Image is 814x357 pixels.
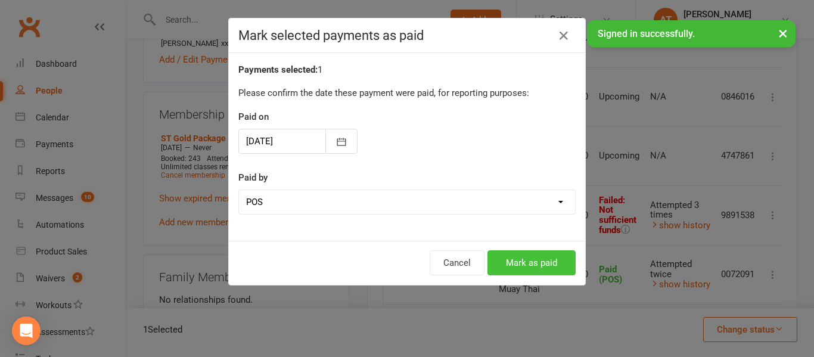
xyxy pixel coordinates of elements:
[238,86,576,100] p: Please confirm the date these payment were paid, for reporting purposes:
[487,250,576,275] button: Mark as paid
[430,250,484,275] button: Cancel
[598,28,695,39] span: Signed in successfully.
[238,64,318,75] strong: Payments selected:
[238,63,576,77] div: 1
[772,20,794,46] button: ×
[238,170,268,185] label: Paid by
[238,110,269,124] label: Paid on
[12,316,41,345] div: Open Intercom Messenger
